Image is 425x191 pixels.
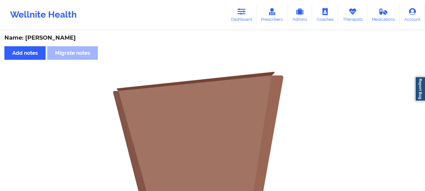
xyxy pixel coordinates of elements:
[415,76,425,101] a: Report Bug
[400,4,425,25] a: Account
[4,34,421,42] div: Name: [PERSON_NAME]
[226,4,257,25] a: Dashboard
[4,46,46,60] button: Add notes
[338,4,367,25] a: Therapists
[312,4,338,25] a: Coaches
[257,4,288,25] a: Prescribers
[367,4,400,25] a: Medications
[288,4,312,25] a: Admins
